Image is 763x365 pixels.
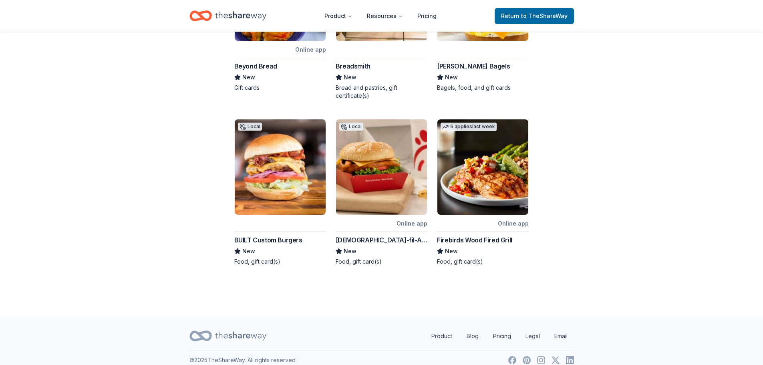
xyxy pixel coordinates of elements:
[336,119,427,266] a: Image for Chick-fil-A (Tucson)LocalOnline app[DEMOGRAPHIC_DATA]-fil-A ([GEOGRAPHIC_DATA])NewFood,...
[336,235,427,245] div: [DEMOGRAPHIC_DATA]-fil-A ([GEOGRAPHIC_DATA])
[242,246,255,256] span: New
[437,235,512,245] div: Firebirds Wood Fired Grill
[344,246,356,256] span: New
[437,258,529,266] div: Food, gift card(s)
[336,84,427,100] div: Bread and pastries, gift certificate(s)
[397,218,427,228] div: Online app
[425,328,459,344] a: Product
[234,258,326,266] div: Food, gift card(s)
[234,119,326,266] a: Image for BUILT Custom BurgersLocalBUILT Custom BurgersNewFood, gift card(s)
[318,6,443,25] nav: Main
[445,73,458,82] span: New
[437,119,528,215] img: Image for Firebirds Wood Fired Grill
[411,8,443,24] a: Pricing
[495,8,574,24] a: Returnto TheShareWay
[234,235,302,245] div: BUILT Custom Burgers
[242,73,255,82] span: New
[336,258,427,266] div: Food, gift card(s)
[235,119,326,215] img: Image for BUILT Custom Burgers
[460,328,485,344] a: Blog
[189,355,297,365] p: © 2025 TheShareWay. All rights reserved.
[234,84,326,92] div: Gift cards
[295,44,326,54] div: Online app
[336,119,427,215] img: Image for Chick-fil-A (Tucson)
[344,73,356,82] span: New
[437,84,529,92] div: Bagels, food, and gift cards
[238,123,262,131] div: Local
[501,11,568,21] span: Return
[234,61,277,71] div: Beyond Bread
[437,61,510,71] div: [PERSON_NAME] Bagels
[487,328,517,344] a: Pricing
[189,6,266,25] a: Home
[498,218,529,228] div: Online app
[425,328,574,344] nav: quick links
[336,61,370,71] div: Breadsmith
[519,328,546,344] a: Legal
[437,119,529,266] a: Image for Firebirds Wood Fired Grill6 applieslast weekOnline appFirebirds Wood Fired GrillNewFood...
[360,8,409,24] button: Resources
[521,12,568,19] span: to TheShareWay
[318,8,359,24] button: Product
[548,328,574,344] a: Email
[445,246,458,256] span: New
[339,123,363,131] div: Local
[441,123,497,131] div: 6 applies last week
